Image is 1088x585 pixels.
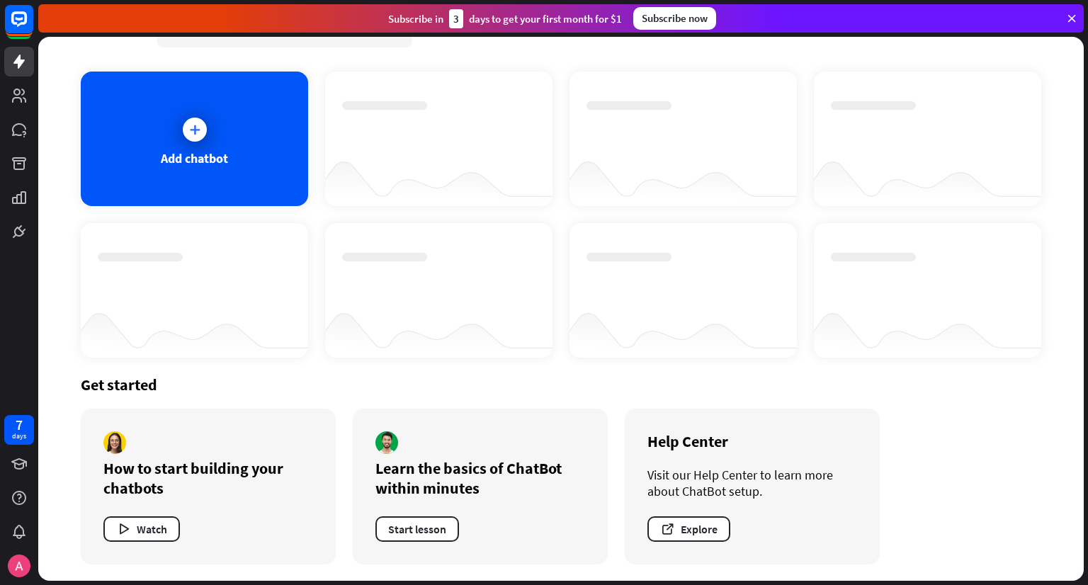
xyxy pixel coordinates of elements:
div: 3 [449,9,463,28]
button: Start lesson [375,516,459,542]
a: 7 days [4,415,34,445]
img: author [375,431,398,454]
div: Subscribe in days to get your first month for $1 [388,9,622,28]
div: Learn the basics of ChatBot within minutes [375,458,585,498]
div: Add chatbot [161,150,228,166]
div: Subscribe now [633,7,716,30]
img: author [103,431,126,454]
div: How to start building your chatbots [103,458,313,498]
button: Watch [103,516,180,542]
button: Explore [647,516,730,542]
div: days [12,431,26,441]
div: Get started [81,375,1041,394]
button: Open LiveChat chat widget [11,6,54,48]
div: Help Center [647,431,857,451]
div: Visit our Help Center to learn more about ChatBot setup. [647,467,857,499]
div: 7 [16,419,23,431]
